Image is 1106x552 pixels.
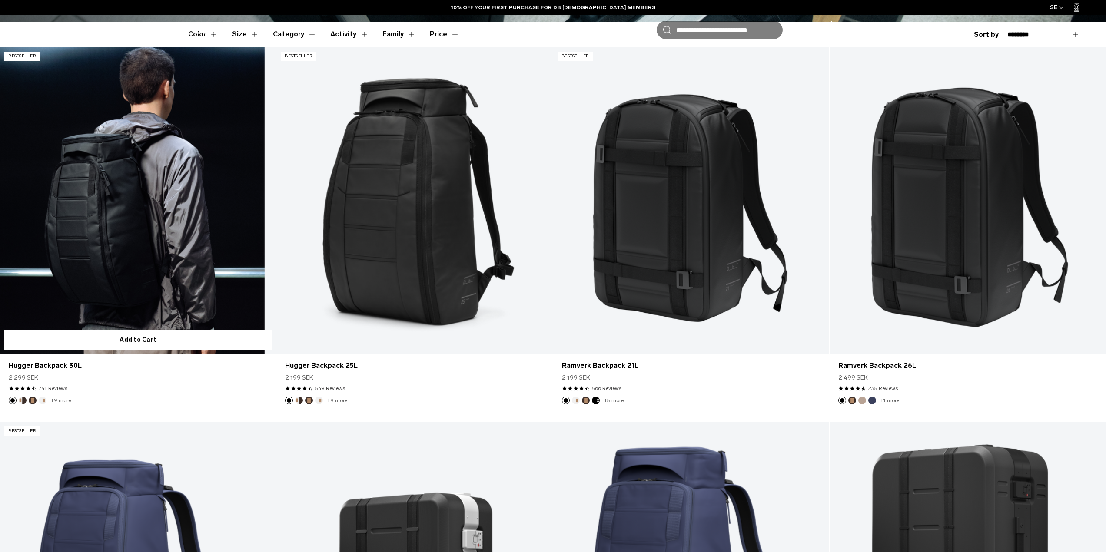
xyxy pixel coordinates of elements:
a: +9 more [327,397,347,403]
a: 10% OFF YOUR FIRST PURCHASE FOR DB [DEMOGRAPHIC_DATA] MEMBERS [451,3,655,11]
a: 549 reviews [315,384,345,392]
button: Add to Cart [4,330,272,350]
a: Ramverk Backpack 21L [562,360,820,371]
button: Espresso [582,397,590,404]
span: 2 199 SEK [562,373,590,382]
button: Espresso [29,397,37,404]
button: Oatmilk [572,397,580,404]
a: Hugger Backpack 25L [285,360,544,371]
a: Ramverk Backpack 26L [830,47,1106,354]
a: Account [845,25,879,35]
button: Oatmilk [39,397,46,404]
p: Bestseller [4,426,40,436]
p: Bestseller [558,52,593,61]
button: Cappuccino [19,397,27,404]
button: Black Out [285,397,293,404]
button: Charcoal Grey [592,397,600,404]
a: 741 reviews [39,384,67,392]
a: Ramverk Backpack 26L [838,360,1097,371]
button: Bag [892,25,914,35]
button: Oatmilk [315,397,323,404]
a: +5 more [604,397,624,403]
nav: Main Navigation [226,15,372,46]
a: Shop [232,15,247,46]
a: 566 reviews [592,384,621,392]
a: +9 more [51,397,71,403]
button: Fogbow Beige [858,397,866,404]
p: Bestseller [281,52,316,61]
button: Espresso [305,397,313,404]
a: Hugger Backpack 30L [9,360,267,371]
p: Bestseller [4,52,40,61]
button: Blue Hour [868,397,876,404]
span: 2 499 SEK [838,373,868,382]
button: Black Out [838,397,846,404]
a: Hugger Backpack 25L [276,47,552,354]
a: Ramverk Backpack 21L [553,47,829,354]
span: Account [856,26,879,35]
a: Lost & Found [329,15,365,46]
button: Black Out [562,397,570,404]
a: 235 reviews [868,384,898,392]
button: Espresso [848,397,856,404]
a: +1 more [880,397,899,403]
span: 2 199 SEK [285,373,313,382]
a: Support [294,15,316,46]
button: Black Out [9,397,17,404]
span: Bag [903,26,914,35]
span: 2 299 SEK [9,373,38,382]
a: Db Black [796,21,832,39]
button: Cappuccino [295,397,303,404]
a: Explore [260,15,281,46]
